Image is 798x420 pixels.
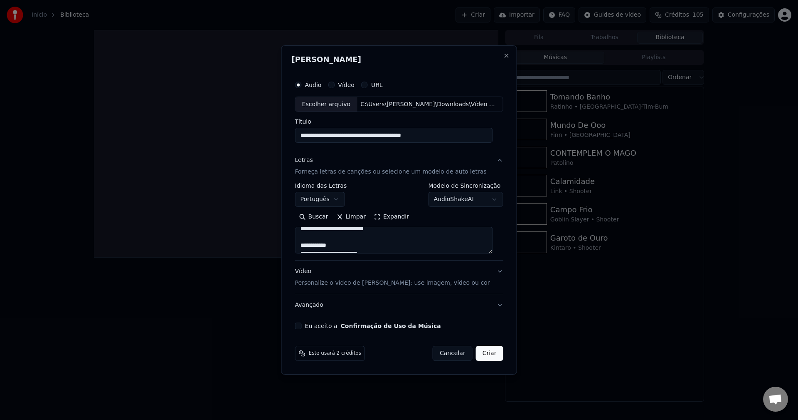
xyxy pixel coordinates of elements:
label: Título [295,119,503,125]
button: Limpar [332,211,370,224]
label: Vídeo [338,82,355,88]
h2: [PERSON_NAME] [292,56,507,63]
div: Vídeo [295,268,490,288]
label: Idioma das Letras [295,183,347,189]
button: Buscar [295,211,332,224]
label: URL [371,82,383,88]
button: Avançado [295,294,503,316]
p: Forneça letras de canções ou selecione um modelo de auto letras [295,168,487,176]
button: LetrasForneça letras de canções ou selecione um modelo de auto letras [295,150,503,183]
p: Personalize o vídeo de [PERSON_NAME]: use imagem, vídeo ou cor [295,279,490,287]
label: Modelo de Sincronização [428,183,503,189]
div: C:\Users\[PERSON_NAME]\Downloads\Vídeo sem título ‐ Feito com o Clipchamp.m4a [357,100,498,109]
span: Este usará 2 créditos [309,350,361,357]
div: Escolher arquivo [296,97,357,112]
label: Eu aceito a [305,323,441,329]
button: Eu aceito a [341,323,441,329]
button: Cancelar [433,346,473,361]
div: LetrasForneça letras de canções ou selecione um modelo de auto letras [295,183,503,261]
div: Letras [295,157,313,165]
label: Áudio [305,82,322,88]
button: Expandir [370,211,413,224]
button: VídeoPersonalize o vídeo de [PERSON_NAME]: use imagem, vídeo ou cor [295,261,503,294]
button: Criar [476,346,503,361]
